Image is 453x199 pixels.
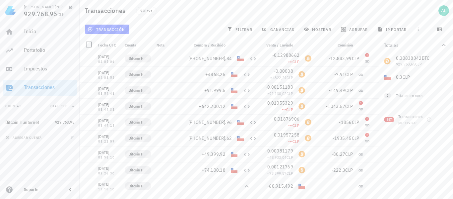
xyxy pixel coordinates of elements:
[387,117,392,122] span: 357
[332,167,346,173] span: -222,3
[231,167,237,173] div: CLP-icon
[266,43,293,48] span: Venta / Enviado
[288,123,292,128] span: •••
[237,55,244,62] div: CLP-icon
[263,27,294,32] span: ganancias
[98,53,119,60] div: [DATE]
[98,85,119,92] div: [DATE]
[379,37,453,53] button: Totales
[352,55,359,61] span: CLP
[332,151,346,157] span: -80,27
[345,103,353,109] span: CLP
[205,71,226,77] span: +4868,25
[194,43,226,48] span: Compra / Recibido
[231,151,237,157] div: CLP-icon
[438,5,449,16] div: avatar
[228,27,252,32] span: filtrar
[345,167,353,173] span: CLP
[272,132,300,138] span: -0,01957258
[85,5,128,16] h1: Transacciones
[85,25,129,34] button: transacción
[24,28,74,35] div: Inicio
[266,84,293,90] span: -0,00151183
[266,164,293,170] span: -0,00121769
[301,25,335,34] button: mostrar
[305,55,311,62] div: BTC-icon
[3,43,77,58] a: Portafolio
[98,149,119,156] div: [DATE]
[384,43,440,48] div: Totales
[129,55,147,62] span: Bitcoin Hunternet
[3,80,77,96] a: Transacciones
[287,91,293,96] span: CLP
[98,69,119,76] div: [DATE]
[157,43,164,48] span: Nota
[308,37,356,53] div: Comisión
[199,103,226,109] span: +642.200,12
[387,93,388,98] span: 2
[48,104,68,108] span: Total CLP
[267,183,293,189] span: -60.915.492
[129,183,147,189] span: Bitcoin Hunternet
[129,151,147,157] span: Bitcoin Hunternet
[253,37,296,53] div: Venta / Enviado
[266,100,293,106] span: -0,01055329
[342,27,368,32] span: agrupar
[352,119,359,125] span: CLP
[154,37,186,53] div: Nota
[338,43,353,48] span: Comisión
[98,165,119,172] div: [DATE]
[396,93,434,99] div: Totales en cero
[267,155,293,160] span: ≈
[231,103,237,110] div: CLP-icon
[333,135,352,141] span: -1935,45
[298,183,305,189] div: CLP-icon
[3,114,77,130] a: Bitcoin Hunternet 929.768,95
[298,103,305,110] div: BTC-icon
[3,61,77,77] a: Impuestos
[352,135,359,141] span: CLP
[292,139,299,144] span: CLP
[287,155,293,160] span: CLP
[259,25,298,34] button: ganancias
[122,37,154,53] div: Cuenta
[98,181,119,188] div: [DATE]
[202,167,226,173] span: +74.100,18
[298,167,305,173] div: BTC-icon
[345,71,353,77] span: CLP
[272,116,300,122] span: -0,01876906
[89,27,125,32] span: transacción
[98,108,119,111] div: 03:44:33
[24,9,57,18] span: 929.768,95
[329,87,346,93] span: -149,49
[96,37,122,53] div: Fecha UTC
[98,172,119,175] div: 02:26:30
[269,171,287,176] span: 73.399,87
[329,55,352,61] span: -12.843,99
[98,188,119,191] div: 13:18:10
[231,71,237,78] div: CLP-icon
[345,87,353,93] span: CLP
[24,187,61,192] div: Soporte
[225,25,256,34] button: filtrar
[292,59,299,64] span: CLP
[305,135,311,142] div: BTC-icon
[188,55,232,61] span: [PHONE_NUMBER],84
[398,114,426,126] div: Transacciones por revisar
[266,148,293,154] span: -0,00081179
[305,119,311,126] div: BTC-icon
[287,171,293,176] span: CLP
[188,119,232,125] span: [PHONE_NUMBER],96
[7,136,42,140] span: agregar cuenta
[339,119,352,125] span: -1856
[129,103,147,110] span: Bitcoin Hunternet
[345,151,353,157] span: CLP
[231,87,237,94] div: CLP-icon
[326,103,345,109] span: -1043,57
[237,119,244,126] div: CLP-icon
[288,59,292,64] span: •••
[267,91,293,96] span: ≈
[269,155,287,160] span: 48.933,04
[5,5,16,16] img: LedgiFi
[286,107,293,112] span: CLP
